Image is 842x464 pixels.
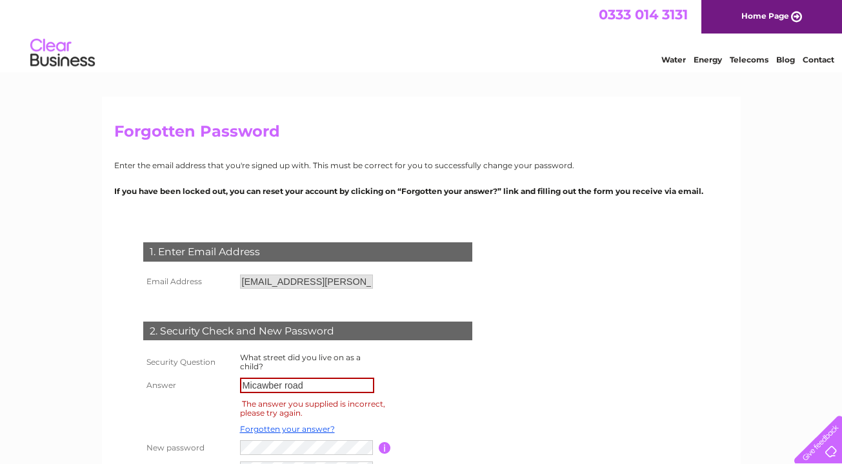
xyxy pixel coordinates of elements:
[240,397,385,420] div: The answer you supplied is incorrect, please try again.
[803,55,834,64] a: Contact
[240,353,361,371] label: What street did you live on as a child?
[117,7,727,63] div: Clear Business is a trading name of Verastar Limited (registered in [GEOGRAPHIC_DATA] No. 3667643...
[114,159,728,171] p: Enter the email address that you're signed up with. This must be correct for you to successfully ...
[143,242,472,262] div: 1. Enter Email Address
[140,350,237,374] th: Security Question
[730,55,768,64] a: Telecoms
[140,271,237,292] th: Email Address
[143,322,472,341] div: 2. Security Check and New Password
[30,34,95,73] img: logo.png
[694,55,722,64] a: Energy
[240,424,335,434] a: Forgotten your answer?
[661,55,686,64] a: Water
[114,122,728,147] h2: Forgotten Password
[114,185,728,197] p: If you have been locked out, you can reset your account by clicking on “Forgotten your answer?” l...
[379,442,391,454] input: Information
[140,437,237,458] th: New password
[599,6,688,23] a: 0333 014 3131
[776,55,795,64] a: Blog
[140,374,237,396] th: Answer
